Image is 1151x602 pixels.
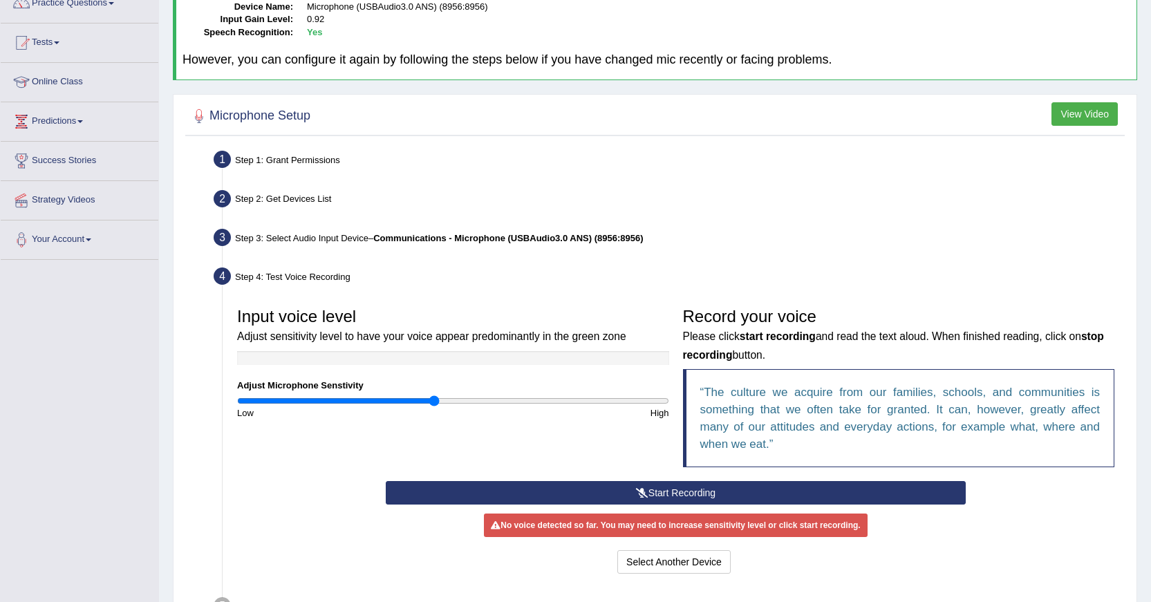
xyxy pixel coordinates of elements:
q: The culture we acquire from our families, schools, and communities is something that we often tak... [700,386,1101,451]
button: Start Recording [386,481,966,505]
div: Step 1: Grant Permissions [207,147,1130,177]
label: Adjust Microphone Senstivity [237,379,364,392]
span: – [368,233,644,243]
a: Tests [1,23,158,58]
div: Step 3: Select Audio Input Device [207,225,1130,255]
h4: However, you can configure it again by following the steps below if you have changed mic recently... [183,53,1130,67]
small: Adjust sensitivity level to have your voice appear predominantly in the green zone [237,330,626,342]
h3: Record your voice [683,308,1115,362]
b: Communications - Microphone (USBAudio3.0 ANS) (8956:8956) [373,233,643,243]
button: Select Another Device [617,550,731,574]
a: Success Stories [1,142,158,176]
a: Online Class [1,63,158,97]
b: Yes [307,27,322,37]
b: start recording [740,330,816,342]
b: stop recording [683,330,1104,360]
div: No voice detected so far. You may need to increase sensitivity level or click start recording. [484,514,867,537]
dt: Input Gain Level: [183,13,293,26]
dd: Microphone (USBAudio3.0 ANS) (8956:8956) [307,1,1130,14]
dt: Speech Recognition: [183,26,293,39]
dt: Device Name: [183,1,293,14]
div: Step 2: Get Devices List [207,186,1130,216]
a: Strategy Videos [1,181,158,216]
button: View Video [1051,102,1118,126]
div: Step 4: Test Voice Recording [207,263,1130,294]
dd: 0.92 [307,13,1130,26]
a: Your Account [1,220,158,255]
h2: Microphone Setup [189,106,310,126]
div: Low [230,406,453,420]
a: Predictions [1,102,158,137]
small: Please click and read the text aloud. When finished reading, click on button. [683,330,1104,360]
h3: Input voice level [237,308,669,344]
div: High [453,406,675,420]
